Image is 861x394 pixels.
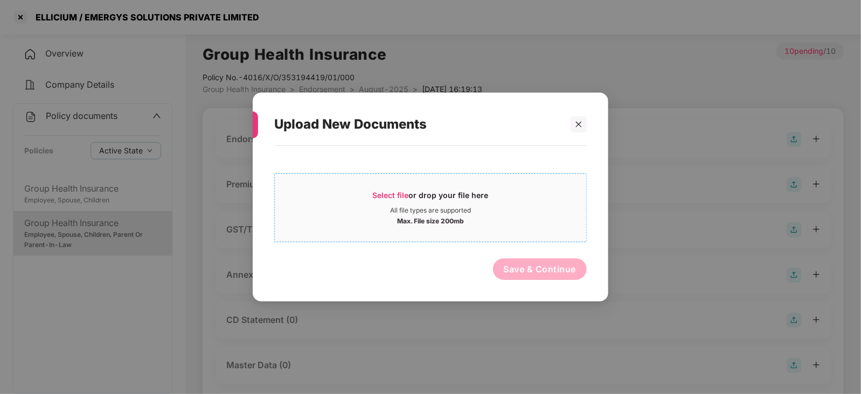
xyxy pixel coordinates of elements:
div: All file types are supported [390,206,471,215]
div: Max. File size 200mb [397,215,464,226]
button: Save & Continue [493,258,587,280]
div: or drop your file here [373,190,489,206]
span: close [575,121,582,128]
span: Select fileor drop your file hereAll file types are supportedMax. File size 200mb [275,182,586,234]
div: Upload New Documents [274,103,561,145]
span: Select file [373,191,409,200]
